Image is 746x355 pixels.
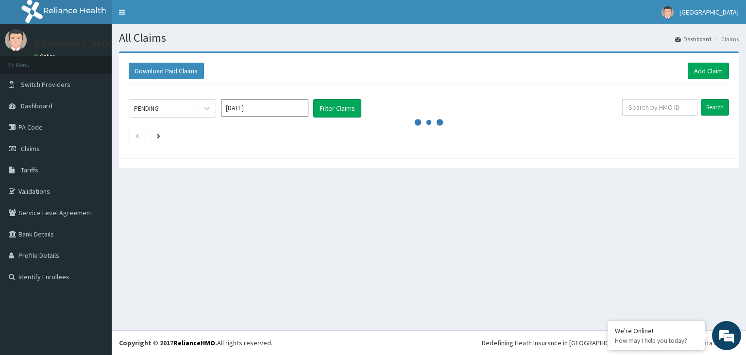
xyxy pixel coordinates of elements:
[34,53,57,60] a: Online
[21,80,70,89] span: Switch Providers
[129,63,204,79] button: Download Paid Claims
[135,131,139,140] a: Previous page
[712,35,739,43] li: Claims
[5,29,27,51] img: User Image
[119,32,739,44] h1: All Claims
[679,8,739,17] span: [GEOGRAPHIC_DATA]
[157,131,160,140] a: Next page
[688,63,729,79] a: Add Claim
[675,35,711,43] a: Dashboard
[313,99,361,118] button: Filter Claims
[221,99,308,117] input: Select Month and Year
[622,99,697,116] input: Search by HMO ID
[615,326,697,335] div: We're Online!
[701,99,729,116] input: Search
[34,39,114,48] p: [GEOGRAPHIC_DATA]
[615,337,697,345] p: How may I help you today?
[112,330,746,355] footer: All rights reserved.
[119,338,217,347] strong: Copyright © 2017 .
[482,338,739,348] div: Redefining Heath Insurance in [GEOGRAPHIC_DATA] using Telemedicine and Data Science!
[21,166,38,174] span: Tariffs
[21,144,40,153] span: Claims
[414,108,443,137] svg: audio-loading
[173,338,215,347] a: RelianceHMO
[21,101,52,110] span: Dashboard
[661,6,674,18] img: User Image
[134,103,159,113] div: PENDING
